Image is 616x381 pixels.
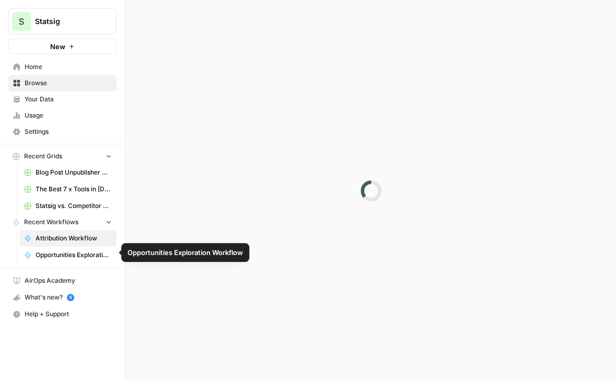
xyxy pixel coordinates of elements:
[8,39,117,54] button: New
[19,230,117,247] a: Attribution Workflow
[8,289,117,306] button: What's new? 5
[36,168,112,177] span: Blog Post Unpublisher Grid (master)
[35,16,98,27] span: Statsig
[67,294,74,301] a: 5
[19,164,117,181] a: Blog Post Unpublisher Grid (master)
[19,15,24,28] span: S
[25,62,112,72] span: Home
[8,8,117,34] button: Workspace: Statsig
[25,309,112,319] span: Help + Support
[24,152,62,161] span: Recent Grids
[8,91,117,108] a: Your Data
[19,198,117,214] a: Statsig vs. Competitor v2 Grid
[24,217,78,227] span: Recent Workflows
[25,111,112,120] span: Usage
[25,78,112,88] span: Browse
[36,184,112,194] span: The Best 7 x Tools in [DATE] Grid
[8,306,117,322] button: Help + Support
[8,214,117,230] button: Recent Workflows
[8,123,117,140] a: Settings
[9,290,116,305] div: What's new?
[25,95,112,104] span: Your Data
[8,59,117,75] a: Home
[36,234,112,243] span: Attribution Workflow
[19,181,117,198] a: The Best 7 x Tools in [DATE] Grid
[25,276,112,285] span: AirOps Academy
[8,107,117,124] a: Usage
[19,247,117,263] a: Opportunities Exploration Workflow
[69,295,72,300] text: 5
[8,272,117,289] a: AirOps Academy
[36,250,112,260] span: Opportunities Exploration Workflow
[36,201,112,211] span: Statsig vs. Competitor v2 Grid
[50,41,65,52] span: New
[8,148,117,164] button: Recent Grids
[8,75,117,91] a: Browse
[25,127,112,136] span: Settings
